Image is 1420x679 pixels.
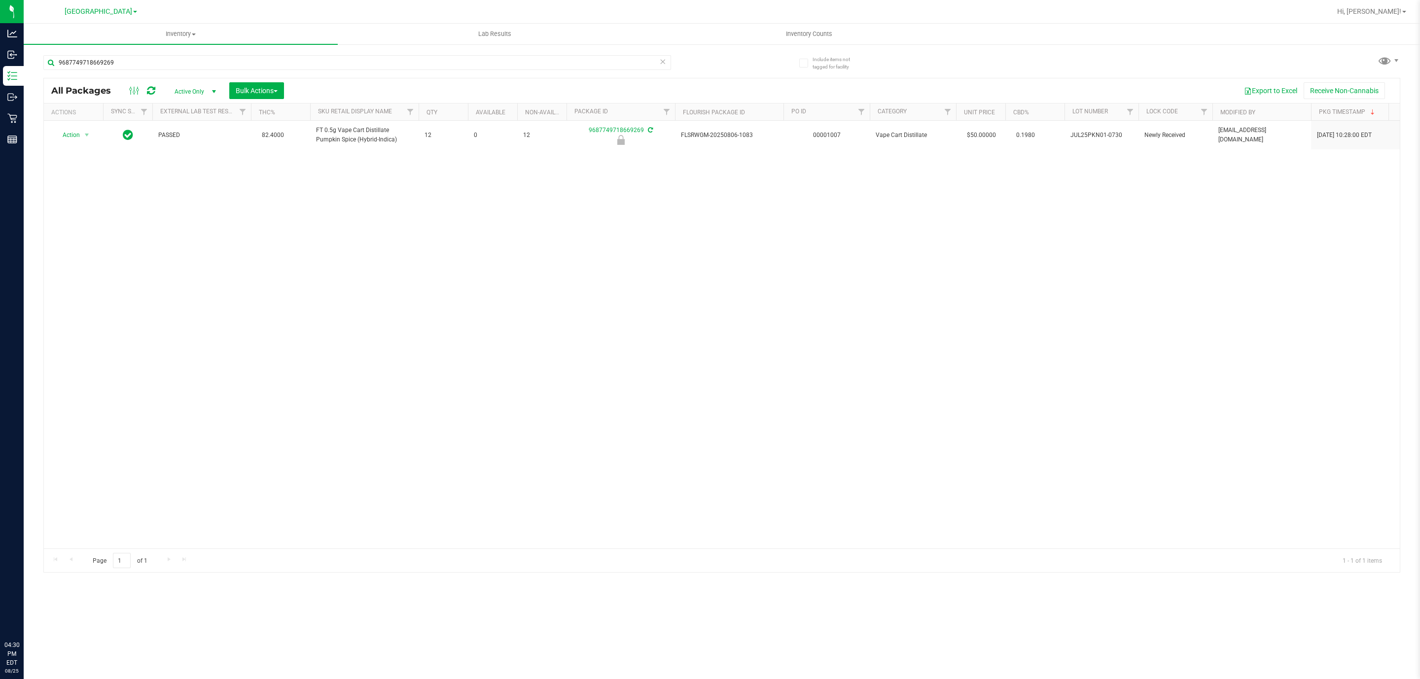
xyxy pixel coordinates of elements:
span: 82.4000 [257,128,289,142]
a: Sku Retail Display Name [318,108,392,115]
a: Unit Price [964,109,995,116]
a: Filter [402,103,419,120]
a: Modified By [1220,109,1255,116]
a: Lot Number [1072,108,1108,115]
span: FLSRWGM-20250806-1083 [681,131,778,140]
span: Action [54,128,80,142]
a: Sync Status [111,108,149,115]
a: Lock Code [1146,108,1178,115]
span: 1 - 1 of 1 items [1335,553,1390,568]
input: Search Package ID, Item Name, SKU, Lot or Part Number... [43,55,671,70]
a: Package ID [574,108,608,115]
span: PASSED [158,131,245,140]
span: $50.00000 [962,128,1001,142]
inline-svg: Outbound [7,92,17,102]
span: Inventory Counts [773,30,846,38]
inline-svg: Inventory [7,71,17,81]
inline-svg: Inbound [7,50,17,60]
span: 12 [425,131,462,140]
a: THC% [259,109,275,116]
span: Inventory [24,30,338,38]
a: Lab Results [338,24,652,44]
a: CBD% [1013,109,1029,116]
span: Vape Cart Distillate [876,131,950,140]
input: 1 [113,553,131,568]
button: Bulk Actions [229,82,284,99]
span: Lab Results [465,30,525,38]
a: Inventory Counts [652,24,966,44]
a: 00001007 [813,132,841,138]
span: 0.1980 [1011,128,1040,142]
a: Qty [426,109,437,116]
a: Filter [659,103,675,120]
a: Non-Available [525,109,569,116]
span: Newly Received [1144,131,1207,140]
span: [GEOGRAPHIC_DATA] [65,7,132,16]
a: Filter [853,103,870,120]
span: [DATE] 10:28:00 EDT [1317,131,1372,140]
span: Sync from Compliance System [646,127,653,134]
span: Page of 1 [84,553,155,568]
a: Inventory [24,24,338,44]
a: Filter [1196,103,1212,120]
span: Hi, [PERSON_NAME]! [1337,7,1401,15]
span: 12 [523,131,561,140]
a: Flourish Package ID [683,109,745,116]
inline-svg: Reports [7,135,17,144]
span: [EMAIL_ADDRESS][DOMAIN_NAME] [1218,126,1305,144]
button: Receive Non-Cannabis [1304,82,1385,99]
p: 04:30 PM EDT [4,641,19,667]
span: JUL25PKN01-0730 [1070,131,1133,140]
a: Pkg Timestamp [1319,108,1377,115]
a: Available [476,109,505,116]
span: Include items not tagged for facility [813,56,862,70]
a: PO ID [791,108,806,115]
p: 08/25 [4,667,19,675]
span: FT 0.5g Vape Cart Distillate Pumpkin Spice (Hybrid-Indica) [316,126,413,144]
a: Filter [235,103,251,120]
a: External Lab Test Result [160,108,238,115]
iframe: Resource center [10,600,39,630]
a: Category [878,108,907,115]
a: Filter [136,103,152,120]
span: All Packages [51,85,121,96]
span: 0 [474,131,511,140]
a: Filter [1122,103,1138,120]
span: Bulk Actions [236,87,278,95]
a: Filter [940,103,956,120]
span: In Sync [123,128,133,142]
span: select [81,128,93,142]
inline-svg: Retail [7,113,17,123]
button: Export to Excel [1238,82,1304,99]
inline-svg: Analytics [7,29,17,38]
span: Clear [659,55,666,68]
a: 9687749718669269 [589,127,644,134]
div: Newly Received [565,135,676,145]
div: Actions [51,109,99,116]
